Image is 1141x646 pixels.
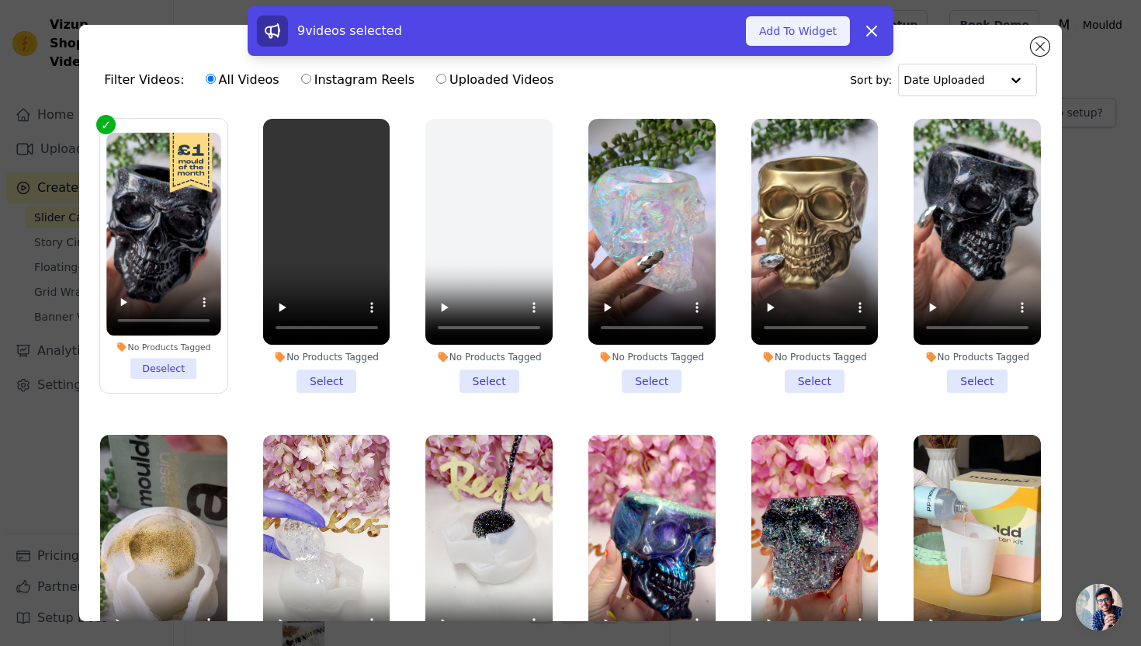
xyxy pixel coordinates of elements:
[435,70,554,90] label: Uploaded Videos
[106,342,220,353] div: No Products Tagged
[425,351,553,363] div: No Products Tagged
[746,16,850,46] button: Add To Widget
[588,351,716,363] div: No Products Tagged
[297,23,402,38] span: 9 videos selected
[914,351,1041,363] div: No Products Tagged
[850,64,1037,96] div: Sort by:
[263,351,390,363] div: No Products Tagged
[300,70,415,90] label: Instagram Reels
[751,351,879,363] div: No Products Tagged
[104,62,562,98] div: Filter Videos:
[205,70,280,90] label: All Videos
[1076,584,1122,630] a: Open chat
